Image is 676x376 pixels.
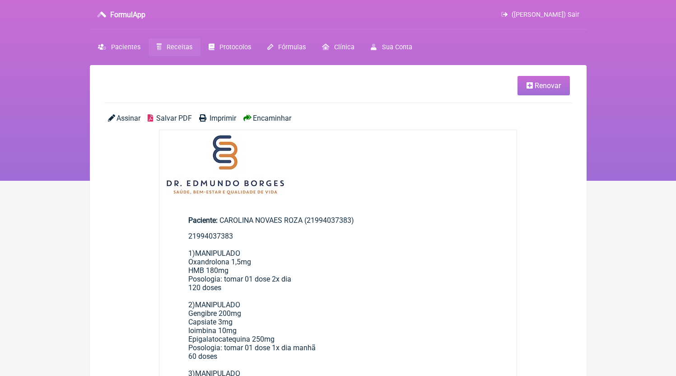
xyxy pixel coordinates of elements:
a: Encaminhar [243,114,291,122]
a: Assinar [108,114,140,122]
a: ([PERSON_NAME]) Sair [501,11,579,19]
a: Salvar PDF [148,114,192,122]
span: Salvar PDF [156,114,192,122]
h3: FormulApp [110,10,145,19]
a: Protocolos [200,38,259,56]
div: CAROLINA NOVAES ROZA (21994037383) [188,216,488,225]
a: Pacientes [90,38,149,56]
a: Clínica [314,38,363,56]
a: Sua Conta [363,38,420,56]
span: Protocolos [219,43,251,51]
img: 2Q== [159,130,291,200]
span: Pacientes [111,43,140,51]
span: Sua Conta [382,43,412,51]
span: Renovar [535,81,561,90]
span: Assinar [117,114,140,122]
span: Clínica [334,43,354,51]
span: Encaminhar [253,114,291,122]
span: Receitas [167,43,192,51]
span: Fórmulas [278,43,306,51]
a: Receitas [149,38,200,56]
a: Renovar [517,76,570,95]
span: Paciente: [188,216,218,225]
span: ([PERSON_NAME]) Sair [512,11,579,19]
a: Fórmulas [259,38,314,56]
a: Imprimir [199,114,236,122]
span: Imprimir [210,114,236,122]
